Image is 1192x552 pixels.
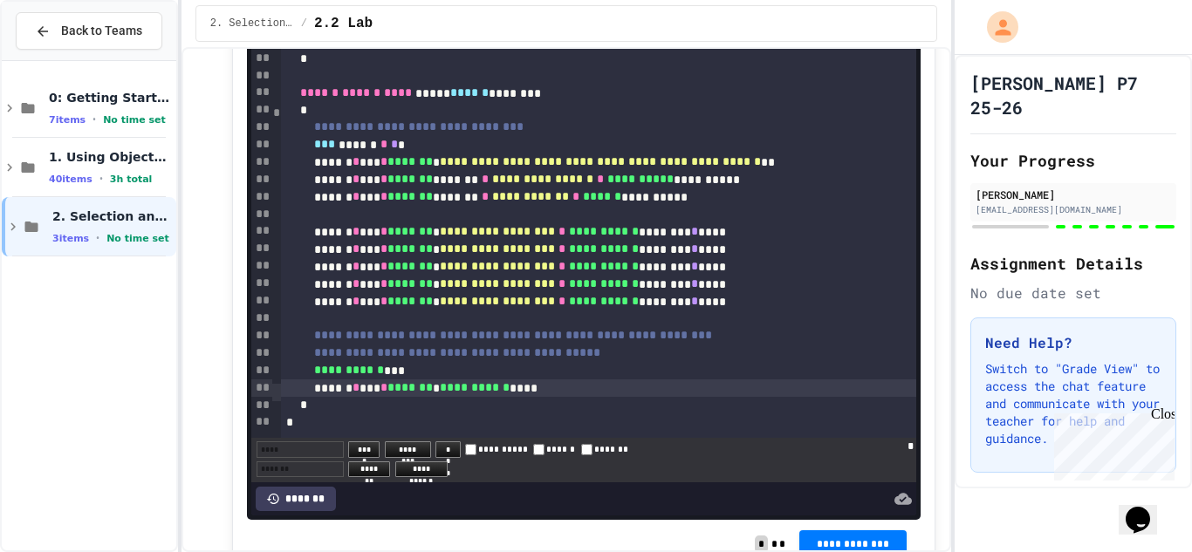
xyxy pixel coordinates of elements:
span: No time set [106,233,169,244]
h2: Assignment Details [970,251,1176,276]
span: 2. Selection and Iteration [52,208,173,224]
span: 0: Getting Started [49,90,173,106]
span: 2. Selection and Iteration [210,17,294,31]
span: • [96,231,99,245]
span: No time set [103,114,166,126]
span: • [92,112,96,126]
button: close [908,438,914,454]
span: 2.2 Lab [314,13,373,34]
div: [PERSON_NAME] [976,187,1171,202]
h2: Your Progress [970,148,1176,173]
p: Switch to "Grade View" to access the chat feature and communicate with your teacher for help and ... [985,360,1161,447]
input: Find [257,441,344,458]
h1: [PERSON_NAME] P7 25-26 [970,71,1176,119]
div: My Account [969,7,1023,47]
span: 40 items [49,174,92,185]
div: Chat with us now!Close [7,7,120,111]
span: Back to Teams [61,22,142,40]
input: Replace [257,461,344,478]
iframe: chat widget [1119,482,1175,535]
span: / [301,17,307,31]
iframe: chat widget [1047,406,1175,480]
h3: Need Help? [985,332,1161,353]
span: • [99,172,103,186]
span: 3 items [52,233,89,244]
span: 1. Using Objects and Methods [49,149,173,165]
div: No due date set [970,283,1176,303]
div: [EMAIL_ADDRESS][DOMAIN_NAME] [976,203,1171,216]
button: Back to Teams [16,12,162,50]
span: 7 items [49,114,86,126]
span: 3h total [110,174,153,185]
